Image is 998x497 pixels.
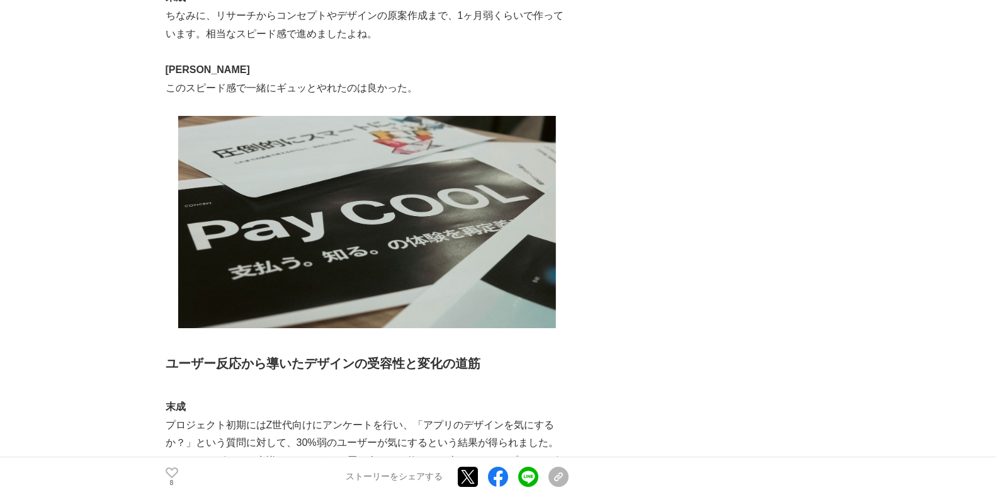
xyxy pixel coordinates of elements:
strong: [PERSON_NAME] [166,64,250,75]
p: ちなみに、リサーチからコンセプトやデザインの原案作成まで、1ヶ月弱くらいで作っています。相当なスピード感で進めましたよね。 [166,7,569,43]
img: thumbnail_61dbc550-8f67-11ef-bf2b-0dccfd86cdf9.jpg [178,116,556,328]
h2: ユーザー反応から導いたデザインの受容性と変化の道筋 [166,353,569,374]
p: このスピード感で一緒にギュッとやれたのは良かった。 [166,79,569,98]
p: 8 [166,480,178,486]
strong: 末成 [166,401,186,412]
p: ストーリーをシェアする [346,472,443,483]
